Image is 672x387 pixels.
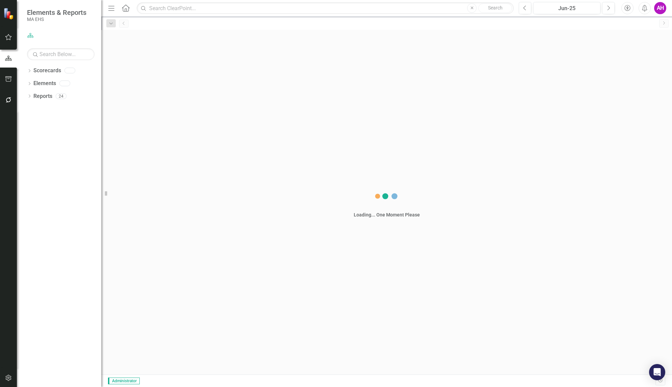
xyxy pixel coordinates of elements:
span: Search [488,5,503,10]
a: Elements [33,80,56,87]
div: 24 [56,93,66,99]
input: Search Below... [27,48,95,60]
button: Search [478,3,512,13]
img: ClearPoint Strategy [3,8,15,20]
div: Jun-25 [536,4,598,12]
button: AH [654,2,666,14]
span: Elements & Reports [27,8,86,17]
button: Jun-25 [533,2,600,14]
a: Reports [33,93,52,100]
div: Loading... One Moment Please [354,211,420,218]
small: MA EHS [27,17,86,22]
div: Open Intercom Messenger [649,364,665,380]
span: Administrator [108,378,140,384]
a: Scorecards [33,67,61,75]
input: Search ClearPoint... [137,2,514,14]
